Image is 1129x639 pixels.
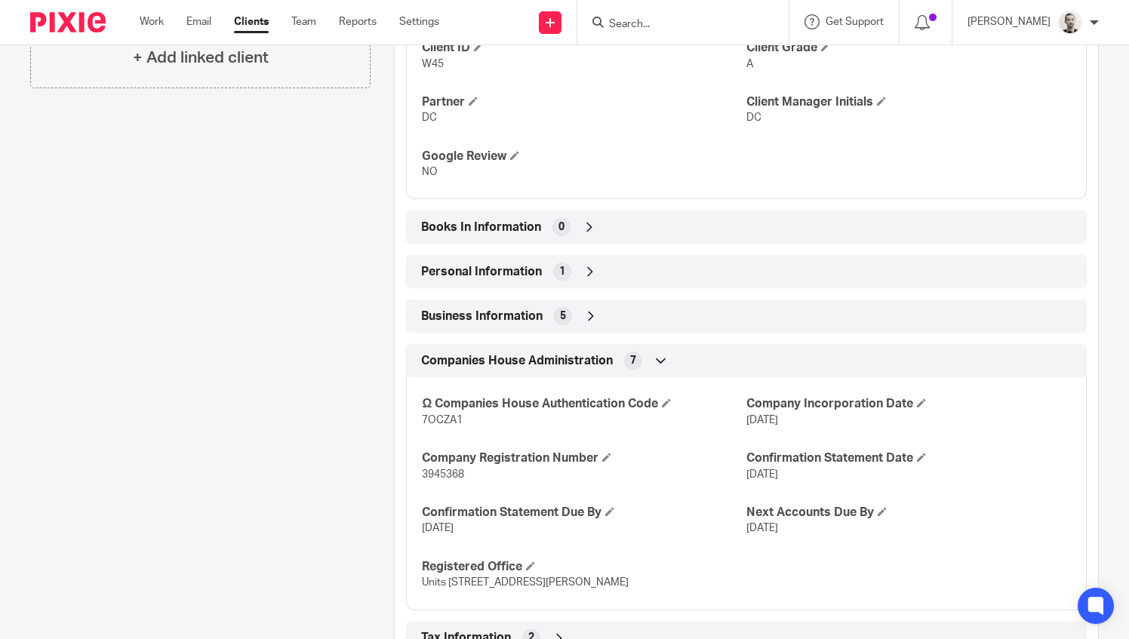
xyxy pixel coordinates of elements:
[422,94,746,110] h4: Partner
[746,40,1071,56] h4: Client Grade
[746,505,1071,521] h4: Next Accounts Due By
[608,18,743,32] input: Search
[746,523,778,533] span: [DATE]
[746,59,753,69] span: A
[746,112,761,123] span: DC
[421,353,613,369] span: Companies House Administration
[559,264,565,279] span: 1
[422,450,746,466] h4: Company Registration Number
[422,505,746,521] h4: Confirmation Statement Due By
[826,17,884,27] span: Get Support
[421,264,542,280] span: Personal Information
[558,220,564,235] span: 0
[422,59,444,69] span: W45
[140,14,164,29] a: Work
[746,396,1071,412] h4: Company Incorporation Date
[1058,11,1082,35] img: PS.png
[746,450,1071,466] h4: Confirmation Statement Date
[422,559,746,575] h4: Registered Office
[133,46,269,69] h4: + Add linked client
[746,469,778,480] span: [DATE]
[339,14,377,29] a: Reports
[291,14,316,29] a: Team
[422,577,629,588] span: Units [STREET_ADDRESS][PERSON_NAME]
[234,14,269,29] a: Clients
[422,415,463,425] span: 7OCZA1
[746,94,1071,110] h4: Client Manager Initials
[422,40,746,56] h4: Client ID
[422,523,454,533] span: [DATE]
[422,396,746,412] h4: Ω Companies House Authentication Code
[630,353,636,368] span: 7
[422,167,438,177] span: NO
[560,309,566,324] span: 5
[30,12,106,32] img: Pixie
[399,14,439,29] a: Settings
[422,469,464,480] span: 3945368
[422,112,437,123] span: DC
[746,415,778,425] span: [DATE]
[967,14,1051,29] p: [PERSON_NAME]
[422,149,746,164] h4: Google Review
[186,14,211,29] a: Email
[421,309,543,324] span: Business Information
[421,220,541,235] span: Books In Information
